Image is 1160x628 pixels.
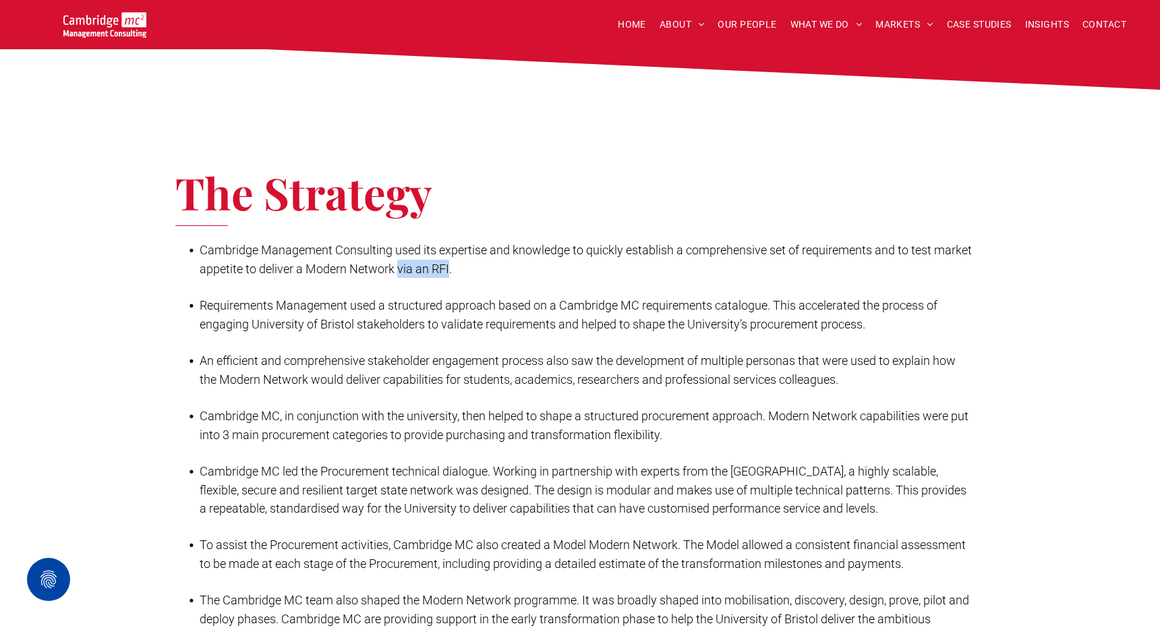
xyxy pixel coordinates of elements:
[63,12,146,38] img: Go to Homepage
[1018,14,1076,35] a: INSIGHTS
[63,14,146,28] a: Procurement | Cambridge Management Consulting > University of Bristol Case Study
[940,14,1018,35] a: CASE STUDIES
[200,409,968,442] span: Cambridge MC, in conjunction with the university, then helped to shape a structured procurement a...
[653,14,712,35] a: ABOUT
[200,464,966,515] span: Cambridge MC led the Procurement technical dialogue. Working in partnership with experts from the...
[1076,14,1133,35] a: CONTACT
[175,163,432,221] span: The Strategy
[200,298,937,331] span: Requirements Management used a structured approach based on a Cambridge MC requirements catalogue...
[869,14,939,35] a: MARKETS
[200,243,972,276] span: Cambridge Management Consulting used its expertise and knowledge to quickly establish a comprehen...
[611,14,653,35] a: HOME
[200,538,966,571] span: To assist the Procurement activities, Cambridge MC also created a Model Modern Network. The Model...
[711,14,783,35] a: OUR PEOPLE
[200,353,956,387] span: An efficient and comprehensive stakeholder engagement process also saw the development of multipl...
[784,14,869,35] a: WHAT WE DO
